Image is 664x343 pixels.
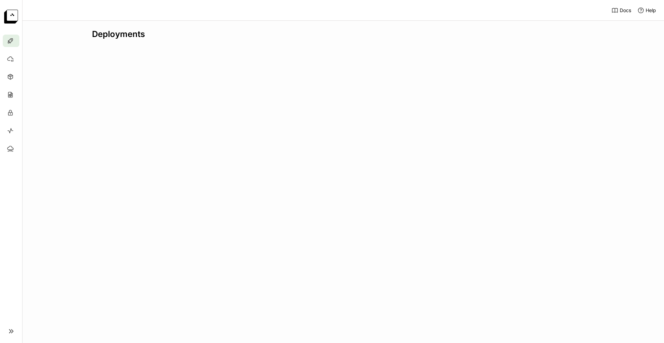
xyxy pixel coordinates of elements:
[637,7,656,14] div: Help
[646,7,656,13] span: Help
[4,10,18,24] img: logo
[92,29,594,39] div: Deployments
[611,7,631,14] a: Docs
[620,7,631,13] span: Docs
